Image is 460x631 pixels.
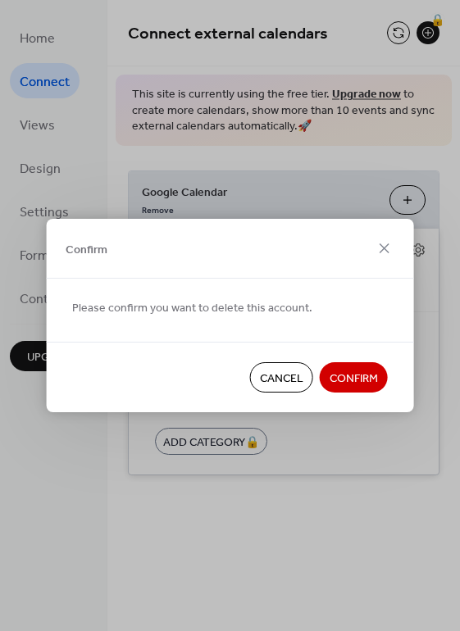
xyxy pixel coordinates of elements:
[260,370,303,388] span: Cancel
[250,362,313,393] button: Cancel
[330,370,378,388] span: Confirm
[66,241,107,258] span: Confirm
[72,300,312,317] span: Please confirm you want to delete this account.
[320,362,388,393] button: Confirm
